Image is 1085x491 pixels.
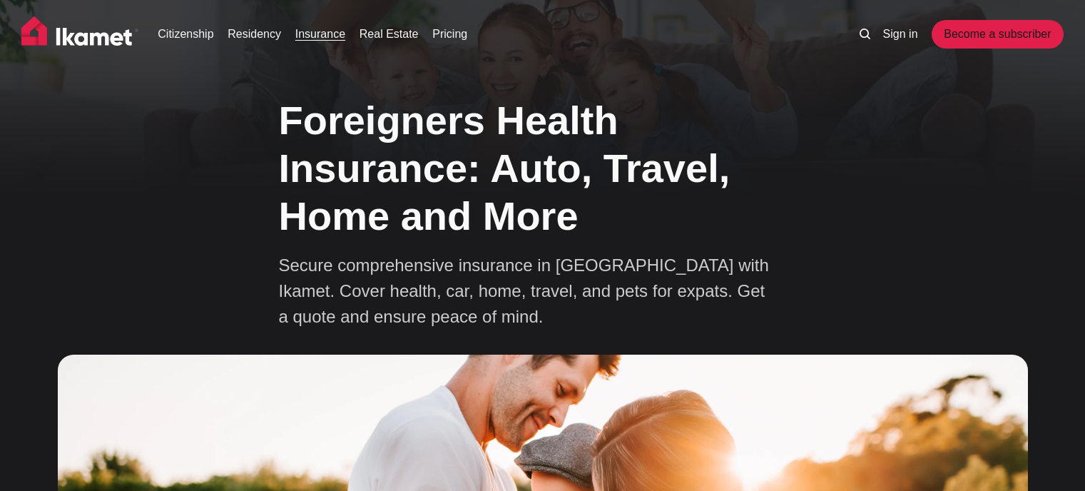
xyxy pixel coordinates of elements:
a: Pricing [432,26,467,43]
a: Real Estate [360,26,419,43]
a: Sign in [883,26,918,43]
h1: Foreigners Health Insurance: Auto, Travel, Home and More [279,96,807,241]
a: Citizenship [158,26,213,43]
a: Insurance [295,26,345,43]
a: Become a subscriber [932,20,1063,49]
p: Secure comprehensive insurance in [GEOGRAPHIC_DATA] with Ikamet. Cover health, car, home, travel,... [279,253,778,330]
a: Residency [228,26,281,43]
img: Ikamet home [21,16,138,52]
